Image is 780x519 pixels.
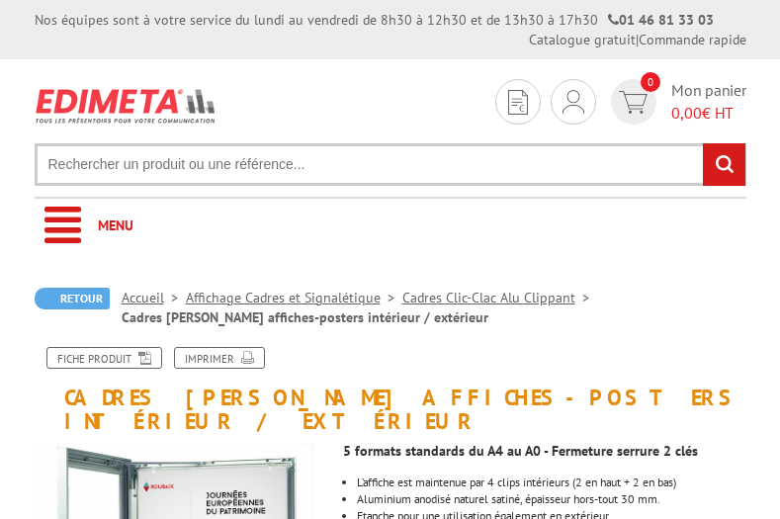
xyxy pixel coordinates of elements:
li: Cadres [PERSON_NAME] affiches-posters intérieur / extérieur [122,307,488,327]
span: Mon panier [671,79,746,125]
a: Affichage Cadres et Signalétique [186,289,402,306]
li: L’affiche est maintenue par 4 clips intérieurs (2 en haut + 2 en bas) [357,476,746,488]
img: Edimeta [35,79,217,132]
a: Catalogue gratuit [529,31,636,48]
a: Menu [35,199,746,253]
span: € HT [671,102,746,125]
a: Retour [35,288,110,309]
span: Menu [98,216,133,234]
img: devis rapide [508,90,528,115]
strong: 01 46 81 33 03 [608,11,714,29]
img: devis rapide [563,90,584,114]
a: Fiche produit [46,347,162,369]
strong: 5 formats standards du A4 au A0 - Fermeture serrure 2 clés [343,442,698,460]
a: Commande rapide [639,31,746,48]
a: Accueil [122,289,186,306]
span: 0,00 [671,103,702,123]
input: rechercher [703,143,745,186]
a: devis rapide 0 Mon panier 0,00€ HT [606,79,746,125]
a: Imprimer [174,347,265,369]
div: Nos équipes sont à votre service du lundi au vendredi de 8h30 à 12h30 et de 13h30 à 17h30 [35,10,714,30]
a: Cadres Clic-Clac Alu Clippant [402,289,597,306]
h1: Cadres [PERSON_NAME] affiches-posters intérieur / extérieur [20,347,761,433]
div: | [529,30,746,49]
input: Rechercher un produit ou une référence... [35,143,746,186]
span: 0 [641,72,660,92]
img: devis rapide [619,91,648,114]
li: Aluminium anodisé naturel satiné, épaisseur hors-tout 30 mm. [357,493,746,505]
